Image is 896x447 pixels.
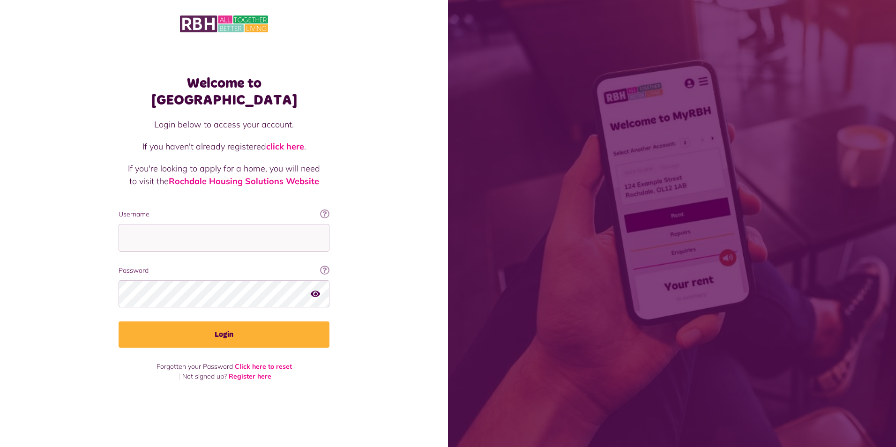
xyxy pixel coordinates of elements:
[119,321,329,348] button: Login
[157,362,233,371] span: Forgotten your Password
[182,372,227,380] span: Not signed up?
[235,362,292,371] a: Click here to reset
[128,140,320,153] p: If you haven't already registered .
[128,162,320,187] p: If you're looking to apply for a home, you will need to visit the
[266,141,304,152] a: click here
[229,372,271,380] a: Register here
[119,209,329,219] label: Username
[169,176,319,186] a: Rochdale Housing Solutions Website
[119,266,329,276] label: Password
[119,75,329,109] h1: Welcome to [GEOGRAPHIC_DATA]
[128,118,320,131] p: Login below to access your account.
[180,14,268,34] img: MyRBH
